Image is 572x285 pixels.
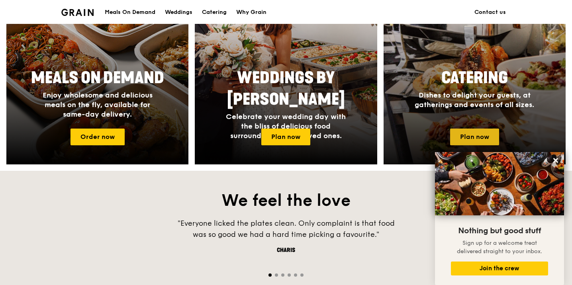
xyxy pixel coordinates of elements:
[549,154,562,167] button: Close
[31,68,164,88] span: Meals On Demand
[441,68,508,88] span: Catering
[300,273,304,277] span: Go to slide 6
[281,273,284,277] span: Go to slide 3
[197,0,231,24] a: Catering
[275,273,278,277] span: Go to slide 2
[71,129,125,145] a: Order now
[236,0,266,24] div: Why Grain
[457,240,542,255] span: Sign up for a welcome treat delivered straight to your inbox.
[435,152,564,215] img: DSC07876-Edit02-Large.jpeg
[105,0,155,24] div: Meals On Demand
[227,68,345,109] span: Weddings by [PERSON_NAME]
[458,226,541,236] span: Nothing but good stuff
[288,273,291,277] span: Go to slide 4
[61,9,94,16] img: Grain
[470,0,511,24] a: Contact us
[160,0,197,24] a: Weddings
[261,129,310,145] a: Plan now
[415,91,534,109] span: Dishes to delight your guests, at gatherings and events of all sizes.
[226,112,346,140] span: Celebrate your wedding day with the bliss of delicious food surrounded by your loved ones.
[268,273,272,277] span: Go to slide 1
[167,246,405,254] div: Charis
[165,0,192,24] div: Weddings
[450,129,499,145] a: Plan now
[167,218,405,240] div: "Everyone licked the plates clean. Only complaint is that food was so good we had a hard time pic...
[294,273,297,277] span: Go to slide 5
[231,0,271,24] a: Why Grain
[43,91,153,119] span: Enjoy wholesome and delicious meals on the fly, available for same-day delivery.
[451,262,548,275] button: Join the crew
[202,0,227,24] div: Catering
